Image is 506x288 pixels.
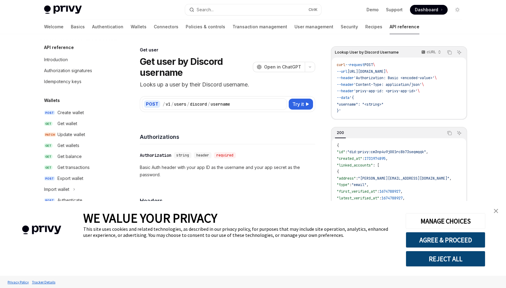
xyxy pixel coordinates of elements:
[337,196,379,201] span: "latest_verified_at"
[44,111,55,115] span: POST
[6,277,30,287] a: Privacy Policy
[367,182,369,187] span: ,
[131,19,146,34] a: Wallets
[176,153,189,158] span: string
[418,89,420,93] span: \
[337,62,345,67] span: curl
[140,133,315,141] h4: Authorizations
[494,209,498,213] img: close banner
[446,129,453,137] button: Copy the contents from the code block
[386,156,388,161] span: ,
[144,100,160,108] div: POST
[347,149,426,154] span: "did:privy:cm3np4u9j001rc8b73seqmqqk"
[308,7,318,12] span: Ctrl K
[406,213,485,229] button: MANAGE CHOICES
[163,101,165,107] div: /
[364,156,386,161] span: 1731974895
[39,162,117,173] a: GETGet transactions
[57,175,83,182] div: Export wallet
[435,76,437,80] span: \
[352,182,367,187] span: "email"
[39,173,117,184] a: POSTExport wallet
[190,101,207,107] div: discord
[446,48,453,56] button: Copy the contents from the code block
[453,5,462,15] button: Toggle dark mode
[39,151,117,162] a: GETGet balance
[365,19,382,34] a: Recipes
[337,82,354,87] span: --header
[44,67,92,74] div: Authorization signatures
[406,251,485,267] button: REJECT ALL
[364,62,373,67] span: POST
[57,120,77,127] div: Get wallet
[354,76,435,80] span: 'Authorization: Basic <encoded-value>'
[71,19,85,34] a: Basics
[345,149,347,154] span: :
[174,101,186,107] div: users
[406,232,485,248] button: AGREE & PROCEED
[44,19,64,34] a: Welcome
[341,19,358,34] a: Security
[57,131,85,138] div: Update wallet
[83,210,217,226] span: WE VALUE YOUR PRIVACY
[379,196,381,201] span: :
[337,169,339,174] span: {
[211,101,230,107] div: username
[171,101,174,107] div: /
[154,19,178,34] a: Connectors
[214,152,236,158] div: required
[418,47,444,58] button: cURL
[289,99,313,110] button: Try it
[358,176,449,181] span: "[PERSON_NAME][EMAIL_ADDRESS][DOMAIN_NAME]"
[354,89,418,93] span: 'privy-app-id: <privy-app-id>'
[373,163,379,168] span: : [
[367,7,379,13] a: Demo
[140,80,315,89] p: Looks up a user by their Discord username.
[44,97,60,104] h5: Wallets
[455,129,463,137] button: Ask AI
[337,143,339,148] span: {
[294,19,333,34] a: User management
[264,64,301,70] span: Open in ChatGPT
[337,182,349,187] span: "type"
[187,101,189,107] div: /
[390,19,419,34] a: API reference
[44,143,53,148] span: GET
[140,164,315,178] p: Basic Auth header with your app ID as the username and your app secret as the password.
[449,176,452,181] span: ,
[415,7,438,13] span: Dashboard
[335,129,346,136] div: 200
[337,69,347,74] span: --url
[39,54,117,65] a: Introduction
[57,197,82,204] div: Authenticate
[39,129,117,140] a: PATCHUpdate wallet
[401,189,403,194] span: ,
[410,5,448,15] a: Dashboard
[39,195,117,206] a: POSTAuthenticate
[354,82,422,87] span: 'Content-Type: application/json'
[44,154,53,159] span: GET
[490,205,502,217] a: close banner
[337,95,349,100] span: --data
[30,277,57,287] a: Tracker Details
[39,184,117,195] button: Toggle Import wallet section
[57,164,90,171] div: Get transactions
[377,189,379,194] span: :
[197,6,214,13] div: Search...
[337,108,341,113] span: }'
[337,149,345,154] span: "id"
[57,109,84,116] div: Create wallet
[356,176,358,181] span: :
[427,50,436,54] p: cURL
[253,62,305,72] button: Open in ChatGPT
[44,44,74,51] h5: API reference
[44,186,69,193] div: Import wallet
[362,156,364,161] span: :
[337,176,356,181] span: "address"
[386,69,388,74] span: \
[196,153,209,158] span: header
[186,19,225,34] a: Policies & controls
[44,176,55,181] span: POST
[232,19,287,34] a: Transaction management
[337,156,362,161] span: "created_at"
